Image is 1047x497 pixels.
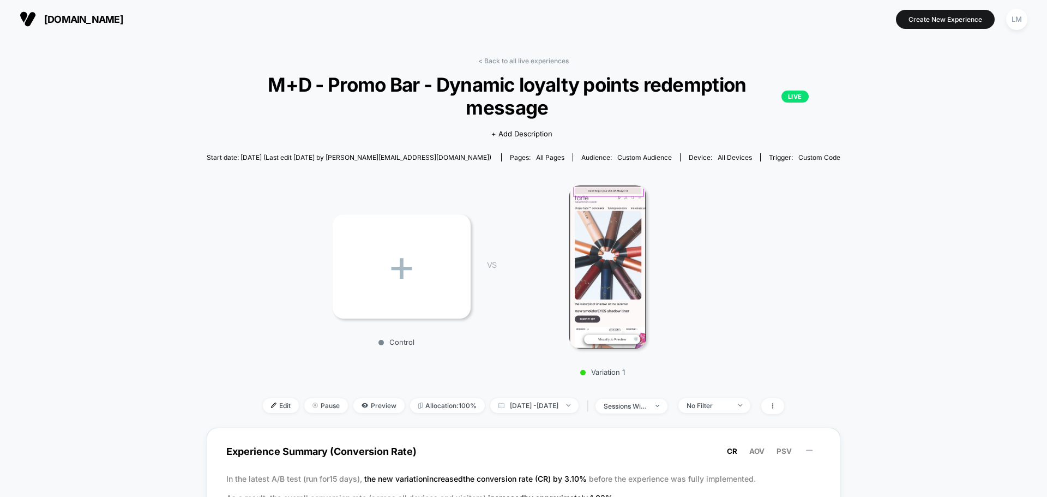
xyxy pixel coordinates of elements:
span: Start date: [DATE] (Last edit [DATE] by [PERSON_NAME][EMAIL_ADDRESS][DOMAIN_NAME]) [207,153,491,161]
span: Device: [680,153,760,161]
span: Custom Code [798,153,840,161]
div: LM [1006,9,1027,30]
button: CR [724,446,741,456]
span: Edit [263,398,299,413]
button: PSV [773,446,795,456]
span: Custom Audience [617,153,672,161]
span: CR [727,447,737,456]
a: < Back to all live experiences [478,57,569,65]
button: LM [1003,8,1031,31]
div: Audience: [581,153,672,161]
span: [DATE] - [DATE] [490,398,579,413]
span: all devices [718,153,752,161]
span: VS [487,260,496,270]
img: edit [271,403,276,408]
span: | [584,398,595,414]
img: end [655,405,659,407]
p: Variation 1 [507,368,698,376]
img: calendar [498,403,504,408]
span: Allocation: 100% [410,398,485,413]
img: Variation 1 main [569,185,646,349]
img: end [567,404,570,406]
span: [DOMAIN_NAME] [44,14,123,25]
div: + [333,214,471,319]
button: Create New Experience [896,10,995,29]
img: end [312,403,318,408]
span: + Add Description [491,129,552,140]
img: rebalance [418,403,423,409]
span: PSV [777,447,792,456]
p: Control [327,338,465,346]
img: end [738,404,742,406]
button: AOV [746,446,768,456]
span: all pages [536,153,564,161]
img: Visually logo [20,11,36,27]
div: Pages: [510,153,564,161]
button: [DOMAIN_NAME] [16,10,127,28]
span: M+D - Promo Bar - Dynamic loyalty points redemption message [238,73,808,119]
p: LIVE [781,91,809,103]
span: Pause [304,398,348,413]
div: sessions with impression [604,402,647,410]
span: AOV [749,447,765,456]
span: the new variation increased the conversion rate (CR) by 3.10 % [364,474,589,483]
div: Trigger: [769,153,840,161]
div: No Filter [687,402,730,410]
span: Experience Summary (Conversion Rate) [226,439,821,464]
span: Preview [353,398,405,413]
